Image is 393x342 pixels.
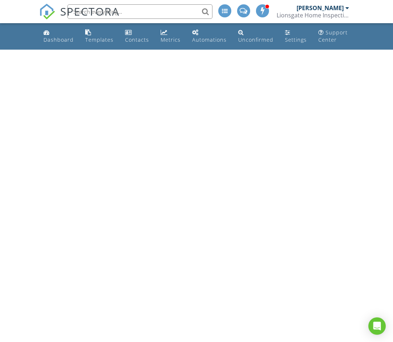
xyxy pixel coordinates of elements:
[282,26,310,47] a: Settings
[235,26,276,47] a: Unconfirmed
[161,36,181,43] div: Metrics
[297,4,344,12] div: [PERSON_NAME]
[67,4,212,19] input: Search everything...
[192,36,227,43] div: Automations
[238,36,273,43] div: Unconfirmed
[125,36,149,43] div: Contacts
[189,26,229,47] a: Automations (Basic)
[315,26,352,47] a: Support Center
[39,10,120,25] a: SPECTORA
[368,317,386,335] div: Open Intercom Messenger
[85,36,113,43] div: Templates
[82,26,116,47] a: Templates
[158,26,183,47] a: Metrics
[39,4,55,20] img: The Best Home Inspection Software - Spectora
[277,12,349,19] div: Lionsgate Home Inspections LLC
[44,36,74,43] div: Dashboard
[285,36,307,43] div: Settings
[318,29,348,43] div: Support Center
[41,26,76,47] a: Dashboard
[122,26,152,47] a: Contacts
